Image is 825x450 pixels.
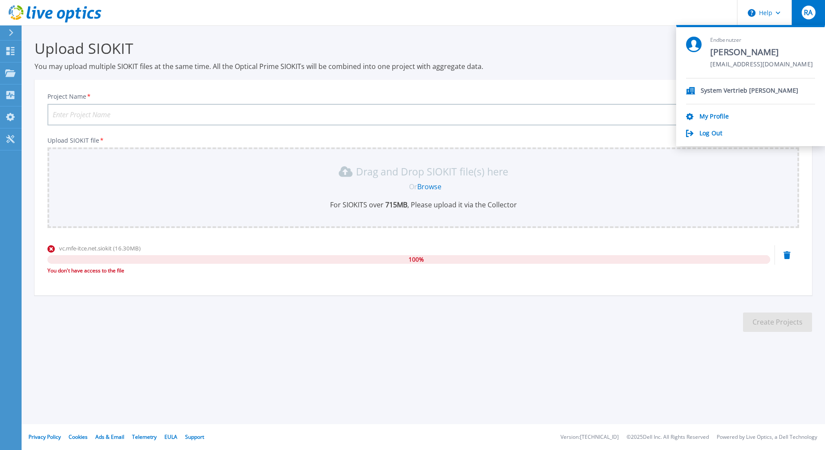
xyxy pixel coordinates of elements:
[47,94,91,100] label: Project Name
[28,433,61,441] a: Privacy Policy
[804,9,812,16] span: RA
[699,130,722,138] a: Log Out
[47,266,770,275] div: You don't have access to the file
[627,434,709,440] li: © 2025 Dell Inc. All Rights Reserved
[417,182,441,191] a: Browse
[699,113,729,121] a: My Profile
[710,37,813,44] span: Endbenutzer
[69,433,88,441] a: Cookies
[164,433,177,441] a: EULA
[47,137,799,144] p: Upload SIOKIT file
[710,61,813,69] span: [EMAIL_ADDRESS][DOMAIN_NAME]
[35,62,812,71] p: You may upload multiple SIOKIT files at the same time. All the Optical Prime SIOKITs will be comb...
[35,38,812,58] h3: Upload SIOKIT
[710,47,813,58] span: [PERSON_NAME]
[53,165,794,209] div: Drag and Drop SIOKIT file(s) here OrBrowseFor SIOKITS over 715MB, Please upload it via the Collector
[560,434,619,440] li: Version: [TECHNICAL_ID]
[717,434,817,440] li: Powered by Live Optics, a Dell Technology
[356,167,508,176] p: Drag and Drop SIOKIT file(s) here
[53,200,794,209] p: For SIOKITS over , Please upload it via the Collector
[59,244,141,252] span: vc.mfe-itce.net.siokit (16.30MB)
[384,200,407,209] b: 715 MB
[47,104,799,125] input: Enter Project Name
[409,255,424,264] span: 100 %
[701,87,798,95] p: System Vertrieb [PERSON_NAME]
[743,312,812,332] button: Create Projects
[185,433,204,441] a: Support
[132,433,157,441] a: Telemetry
[409,182,417,191] span: Or
[95,433,124,441] a: Ads & Email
